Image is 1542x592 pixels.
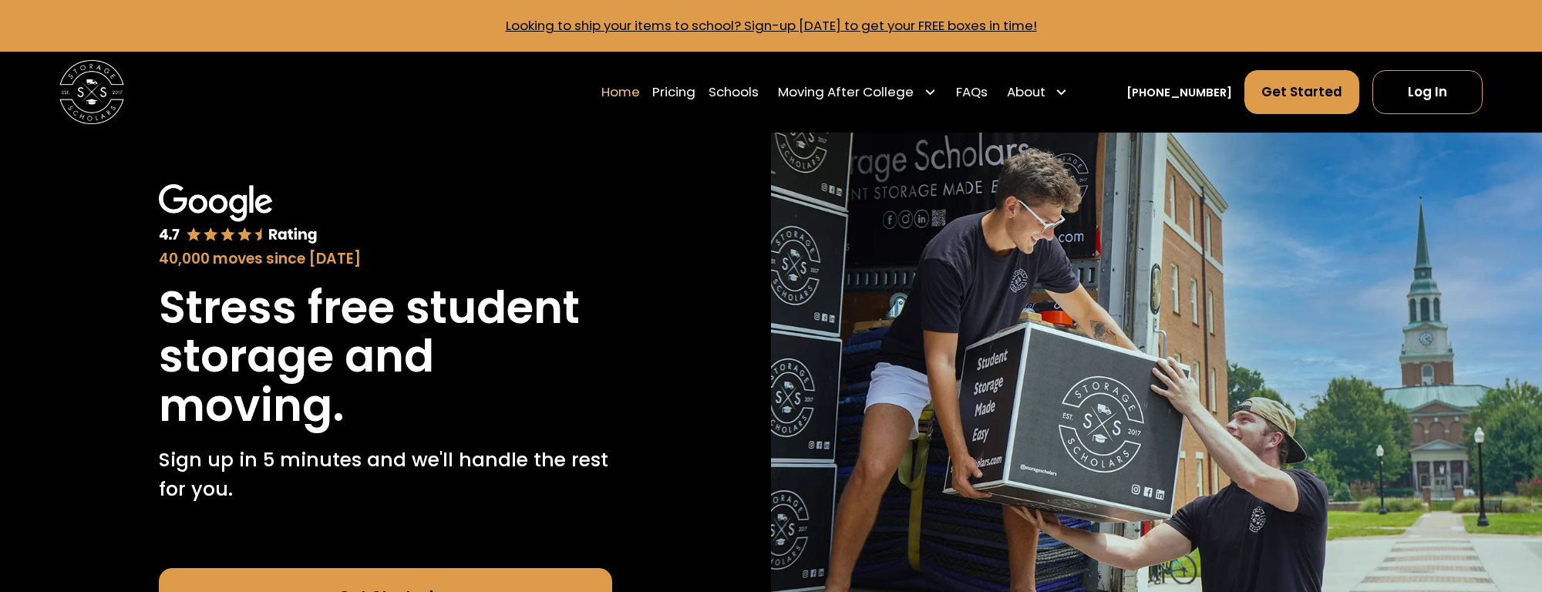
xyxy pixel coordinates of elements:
[1244,70,1359,114] a: Get Started
[601,69,640,115] a: Home
[709,69,759,115] a: Schools
[506,16,1037,35] a: Looking to ship your items to school? Sign-up [DATE] to get your FREE boxes in time!
[956,69,988,115] a: FAQs
[1126,84,1232,101] a: [PHONE_NUMBER]
[159,184,318,245] img: Google 4.7 star rating
[1372,70,1483,114] a: Log In
[1007,82,1045,102] div: About
[652,69,695,115] a: Pricing
[159,283,611,429] h1: Stress free student storage and moving.
[778,82,914,102] div: Moving After College
[59,60,124,125] img: Storage Scholars main logo
[159,446,611,504] p: Sign up in 5 minutes and we'll handle the rest for you.
[159,248,611,270] div: 40,000 moves since [DATE]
